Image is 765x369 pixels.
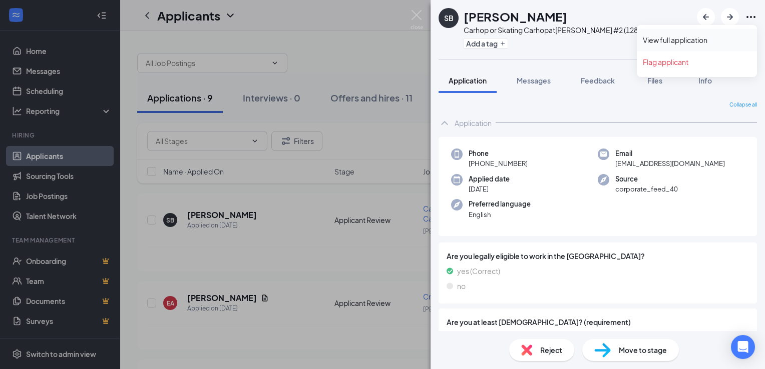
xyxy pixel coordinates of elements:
[469,148,528,158] span: Phone
[615,184,678,194] span: corporate_feed_40
[700,11,712,23] svg: ArrowLeftNew
[457,265,500,276] span: yes (Correct)
[469,158,528,168] span: [PHONE_NUMBER]
[464,25,644,35] div: Carhop or Skating Carhop at [PERSON_NAME] #2 (1281)
[457,280,466,291] span: no
[469,199,531,209] span: Preferred language
[469,174,510,184] span: Applied date
[729,101,757,109] span: Collapse all
[540,344,562,355] span: Reject
[439,117,451,129] svg: ChevronUp
[464,8,567,25] h1: [PERSON_NAME]
[500,40,506,46] svg: Plus
[724,11,736,23] svg: ArrowRight
[615,148,725,158] span: Email
[464,38,508,48] button: PlusAdd a tag
[643,35,751,45] a: View full application
[697,8,715,26] button: ArrowLeftNew
[721,8,739,26] button: ArrowRight
[615,158,725,168] span: [EMAIL_ADDRESS][DOMAIN_NAME]
[745,11,757,23] svg: Ellipses
[517,76,551,85] span: Messages
[619,344,667,355] span: Move to stage
[731,335,755,359] div: Open Intercom Messenger
[447,250,749,261] span: Are you legally eligible to work in the [GEOGRAPHIC_DATA]?
[447,316,749,327] span: Are you at least [DEMOGRAPHIC_DATA]? (requirement)
[469,184,510,194] span: [DATE]
[469,209,531,219] span: English
[444,13,454,23] div: SB
[615,174,678,184] span: Source
[698,76,712,85] span: Info
[449,76,487,85] span: Application
[647,76,662,85] span: Files
[581,76,615,85] span: Feedback
[455,118,492,128] div: Application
